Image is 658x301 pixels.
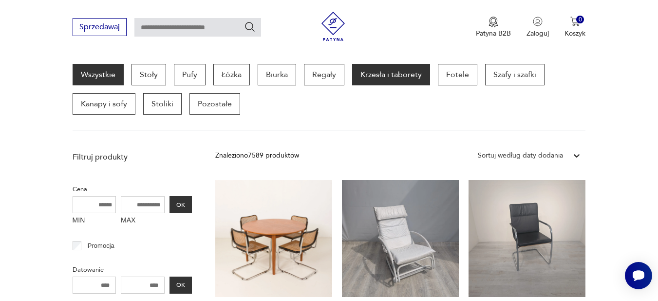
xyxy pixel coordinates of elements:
a: Biurka [258,64,296,85]
p: Cena [73,184,192,195]
p: Datowanie [73,264,192,275]
iframe: Smartsupp widget button [625,262,652,289]
button: Szukaj [244,21,256,33]
a: Pufy [174,64,206,85]
button: Sprzedawaj [73,18,127,36]
button: Zaloguj [526,17,549,38]
a: Szafy i szafki [485,64,545,85]
img: Ikona medalu [489,17,498,27]
p: Koszyk [564,29,585,38]
a: Ikona medaluPatyna B2B [476,17,511,38]
p: Patyna B2B [476,29,511,38]
label: MIN [73,213,116,229]
a: Regały [304,64,344,85]
label: MAX [121,213,165,229]
button: OK [169,196,192,213]
a: Krzesła i taborety [352,64,430,85]
p: Filtruj produkty [73,152,192,162]
p: Promocja [88,241,114,251]
p: Zaloguj [526,29,549,38]
button: OK [169,277,192,294]
a: Łóżka [213,64,250,85]
img: Ikonka użytkownika [533,17,543,26]
a: Pozostałe [189,93,240,115]
img: Patyna - sklep z meblami i dekoracjami vintage [319,12,348,41]
a: Wszystkie [73,64,124,85]
button: Patyna B2B [476,17,511,38]
a: Kanapy i sofy [73,93,135,115]
div: 0 [576,16,584,24]
a: Stoliki [143,93,182,115]
div: Sortuj według daty dodania [478,150,563,161]
img: Ikona koszyka [570,17,580,26]
div: Znaleziono 7589 produktów [215,150,299,161]
button: 0Koszyk [564,17,585,38]
a: Sprzedawaj [73,24,127,31]
a: Fotele [438,64,477,85]
a: Stoły [132,64,166,85]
